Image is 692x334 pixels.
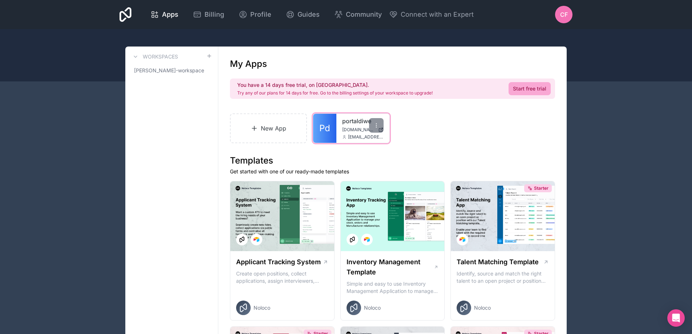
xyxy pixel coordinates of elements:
[143,53,178,60] h3: Workspaces
[233,7,277,23] a: Profile
[254,304,270,311] span: Noloco
[187,7,230,23] a: Billing
[667,309,685,327] div: Open Intercom Messenger
[347,257,434,277] h1: Inventory Management Template
[319,122,330,134] span: Pd
[131,52,178,61] a: Workspaces
[230,155,555,166] h1: Templates
[474,304,491,311] span: Noloco
[298,9,320,20] span: Guides
[237,90,433,96] p: Try any of our plans for 14 days for free. Go to the billing settings of your workspace to upgrade!
[236,257,321,267] h1: Applicant Tracking System
[280,7,325,23] a: Guides
[313,114,336,143] a: Pd
[342,117,384,125] a: portaldiwe
[205,9,224,20] span: Billing
[560,10,568,19] span: CF
[348,134,384,140] span: [EMAIL_ADDRESS][DOMAIN_NAME]
[460,237,465,242] img: Airtable Logo
[457,257,539,267] h1: Talent Matching Template
[401,9,474,20] span: Connect with an Expert
[364,304,381,311] span: Noloco
[347,280,439,295] p: Simple and easy to use Inventory Management Application to manage your stock, orders and Manufact...
[254,237,259,242] img: Airtable Logo
[342,127,384,133] a: [DOMAIN_NAME]
[237,81,433,89] h2: You have a 14 days free trial, on [GEOGRAPHIC_DATA].
[236,270,328,285] p: Create open positions, collect applications, assign interviewers, centralise candidate feedback a...
[534,185,549,191] span: Starter
[346,9,382,20] span: Community
[230,58,267,70] h1: My Apps
[134,67,204,74] span: [PERSON_NAME]-workspace
[389,9,474,20] button: Connect with an Expert
[457,270,549,285] p: Identify, source and match the right talent to an open project or position with our Talent Matchi...
[250,9,271,20] span: Profile
[230,168,555,175] p: Get started with one of our ready-made templates
[364,237,370,242] img: Airtable Logo
[162,9,178,20] span: Apps
[145,7,184,23] a: Apps
[131,64,212,77] a: [PERSON_NAME]-workspace
[509,82,551,95] a: Start free trial
[230,113,307,143] a: New App
[342,127,375,133] span: [DOMAIN_NAME]
[328,7,388,23] a: Community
